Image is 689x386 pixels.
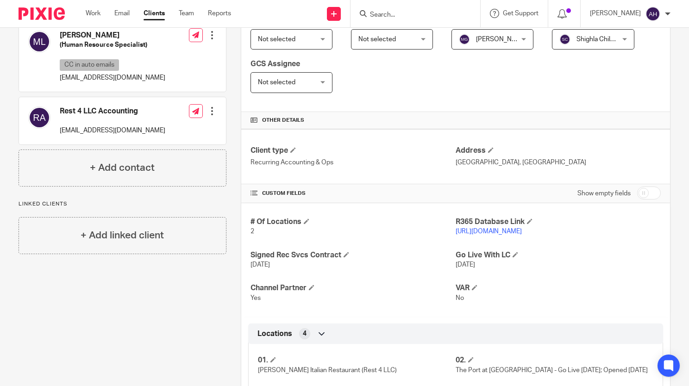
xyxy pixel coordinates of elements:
[251,146,456,156] h4: Client type
[144,9,165,18] a: Clients
[258,79,295,86] span: Not selected
[251,250,456,260] h4: Signed Rec Svcs Contract
[208,9,231,18] a: Reports
[251,295,261,301] span: Yes
[251,190,456,197] h4: CUSTOM FIELDS
[251,283,456,293] h4: Channel Partner
[19,7,65,20] img: Pixie
[60,31,165,40] h4: [PERSON_NAME]
[456,146,661,156] h4: Address
[258,367,397,374] span: [PERSON_NAME] Italian Restaurant (Rest 4 LLC)
[456,355,653,365] h4: 02.
[251,261,270,268] span: [DATE]
[476,36,527,43] span: [PERSON_NAME]
[60,40,165,50] h5: (Human Resource Specialist)
[358,36,396,43] span: Not selected
[503,10,539,17] span: Get Support
[60,126,165,135] p: [EMAIL_ADDRESS][DOMAIN_NAME]
[251,158,456,167] p: Recurring Accounting & Ops
[456,367,648,374] span: The Port at [GEOGRAPHIC_DATA] - Go Live [DATE]; Opened [DATE]
[19,200,226,208] p: Linked clients
[28,106,50,129] img: svg%3E
[456,283,661,293] h4: VAR
[258,36,295,43] span: Not selected
[60,106,165,116] h4: Rest 4 LLC Accounting
[590,9,641,18] p: [PERSON_NAME]
[369,11,452,19] input: Search
[577,189,631,198] label: Show empty fields
[456,217,661,227] h4: R365 Database Link
[559,34,570,45] img: svg%3E
[257,329,292,339] span: Locations
[456,261,475,268] span: [DATE]
[60,59,119,71] p: CC in auto emails
[60,73,165,82] p: [EMAIL_ADDRESS][DOMAIN_NAME]
[456,158,661,167] p: [GEOGRAPHIC_DATA], [GEOGRAPHIC_DATA]
[645,6,660,21] img: svg%3E
[90,161,155,175] h4: + Add contact
[251,217,456,227] h4: # Of Locations
[86,9,100,18] a: Work
[456,295,464,301] span: No
[251,60,300,68] span: GCS Assignee
[459,34,470,45] img: svg%3E
[258,355,456,365] h4: 01.
[251,228,254,235] span: 2
[28,31,50,53] img: svg%3E
[303,329,307,338] span: 4
[456,250,661,260] h4: Go Live With LC
[262,117,304,124] span: Other details
[456,228,522,235] a: [URL][DOMAIN_NAME]
[114,9,130,18] a: Email
[576,36,623,43] span: Shighla Childers
[179,9,194,18] a: Team
[81,228,164,243] h4: + Add linked client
